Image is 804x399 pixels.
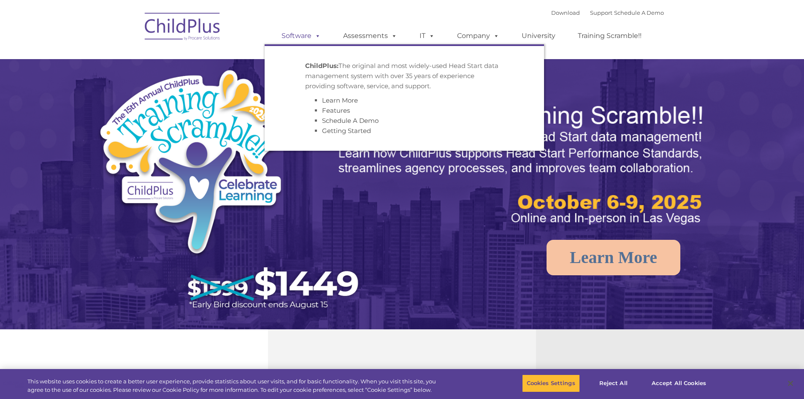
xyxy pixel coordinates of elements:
[569,27,650,44] a: Training Scramble!!
[305,62,338,70] strong: ChildPlus:
[547,240,680,275] a: Learn More
[322,106,350,114] a: Features
[551,9,664,16] font: |
[587,375,640,392] button: Reject All
[117,90,153,97] span: Phone number
[449,27,508,44] a: Company
[513,27,564,44] a: University
[305,61,504,91] p: The original and most widely-used Head Start data management system with over 35 years of experie...
[141,7,225,49] img: ChildPlus by Procare Solutions
[273,27,329,44] a: Software
[335,27,406,44] a: Assessments
[590,9,612,16] a: Support
[117,56,143,62] span: Last name
[522,375,580,392] button: Cookies Settings
[551,9,580,16] a: Download
[781,374,800,393] button: Close
[322,127,371,135] a: Getting Started
[322,117,379,125] a: Schedule A Demo
[411,27,443,44] a: IT
[647,375,711,392] button: Accept All Cookies
[27,377,442,394] div: This website uses cookies to create a better user experience, provide statistics about user visit...
[322,96,358,104] a: Learn More
[614,9,664,16] a: Schedule A Demo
